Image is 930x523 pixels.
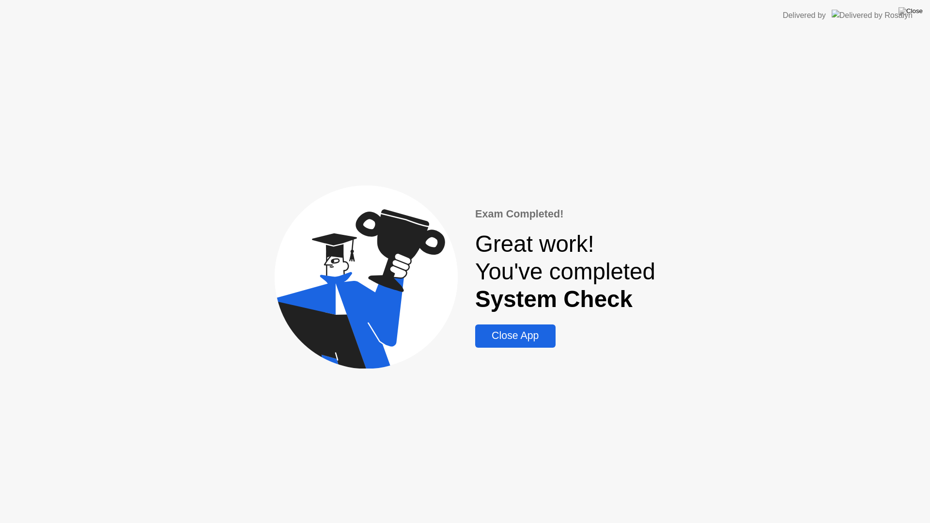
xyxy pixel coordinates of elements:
[832,10,913,21] img: Delivered by Rosalyn
[899,7,923,15] img: Close
[475,286,633,312] b: System Check
[475,324,555,348] button: Close App
[475,206,655,222] div: Exam Completed!
[478,330,552,342] div: Close App
[783,10,826,21] div: Delivered by
[475,230,655,313] div: Great work! You've completed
